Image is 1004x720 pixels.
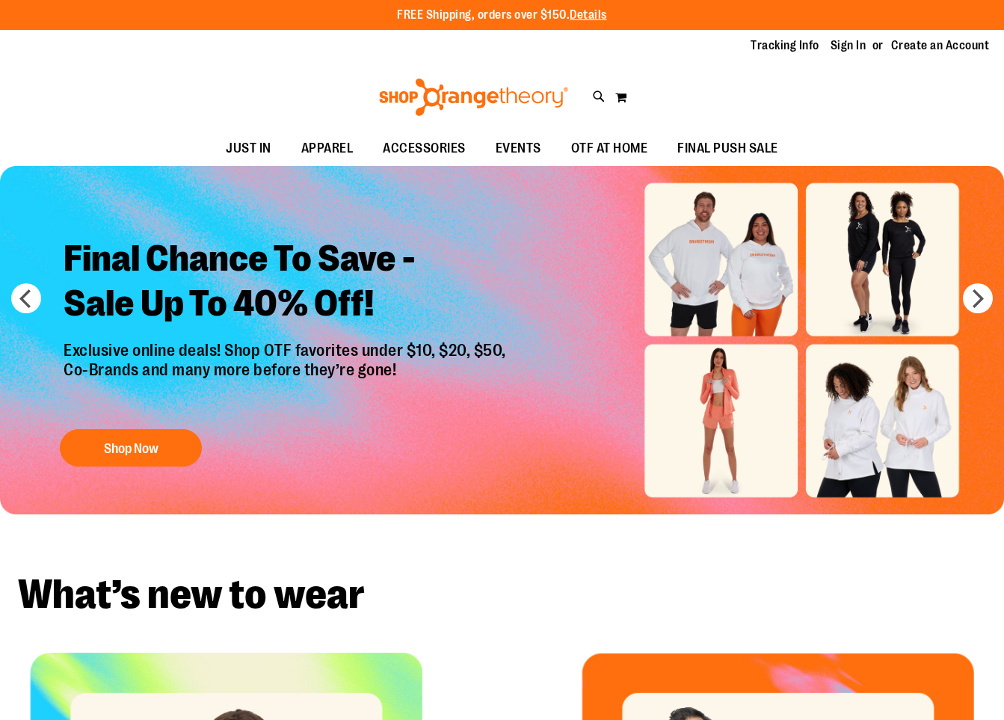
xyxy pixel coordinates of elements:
button: prev [11,283,41,313]
button: Shop Now [60,429,202,467]
a: Tracking Info [751,37,819,54]
a: FINAL PUSH SALE [662,132,793,166]
a: EVENTS [481,132,556,166]
h2: Final Chance To Save - Sale Up To 40% Off! [52,225,521,341]
a: ACCESSORIES [368,132,481,166]
a: Details [570,8,607,22]
p: Exclusive online deals! Shop OTF favorites under $10, $20, $50, Co-Brands and many more before th... [52,341,521,414]
img: Shop Orangetheory [377,79,570,116]
h2: What’s new to wear [18,574,986,615]
span: JUST IN [226,132,271,165]
a: APPAREL [286,132,369,166]
button: next [963,283,993,313]
span: EVENTS [496,132,541,165]
a: OTF AT HOME [556,132,663,166]
a: Final Chance To Save -Sale Up To 40% Off! Exclusive online deals! Shop OTF favorites under $10, $... [52,225,521,474]
span: FINAL PUSH SALE [677,132,778,165]
span: ACCESSORIES [383,132,466,165]
span: OTF AT HOME [571,132,648,165]
a: JUST IN [211,132,286,166]
a: Sign In [831,37,866,54]
span: APPAREL [301,132,354,165]
a: Create an Account [891,37,990,54]
p: FREE Shipping, orders over $150. [397,7,607,24]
